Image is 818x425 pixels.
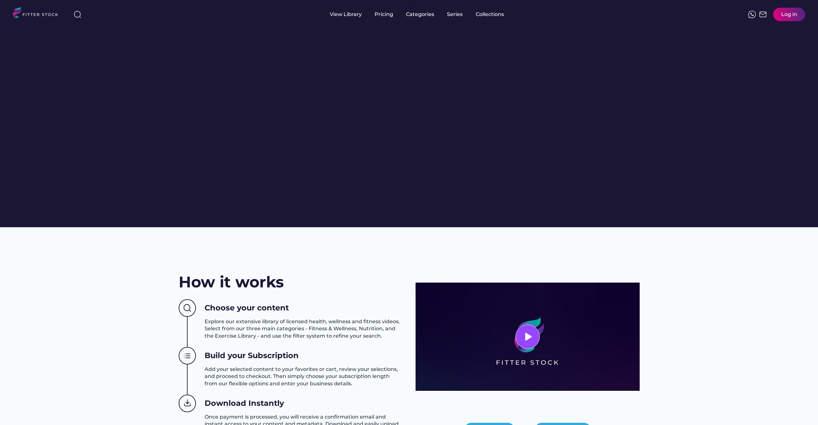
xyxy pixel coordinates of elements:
h3: Explore our extensive library of licensed health, wellness and fitness videos. Select from our th... [205,318,403,340]
div: Collections [476,11,504,18]
h3: Build your Subscription [205,350,299,361]
img: meteor-icons_whatsapp%20%281%29.svg [748,11,756,18]
div: Series [447,11,463,18]
h3: Download Instantly [205,398,284,409]
img: 3977569478e370cc298ad8aabb12f348.png [416,283,640,391]
div: Log in [781,11,797,18]
h3: Add your selected content to your favorites or cart, review your selections, and proceed to check... [205,366,403,387]
h3: Choose your content [205,302,289,313]
div: Pricing [375,11,393,18]
div: fvck [406,3,414,10]
img: Group%201000002438.svg [179,347,196,365]
h2: How it works [179,271,284,293]
div: View Library [330,11,362,18]
img: Frame%2051.svg [759,11,767,18]
div: Categories [406,11,434,18]
img: search-normal%203.svg [74,11,81,18]
img: Group%201000002437%20%282%29.svg [179,299,196,317]
img: LOGO.svg [13,7,63,20]
img: Group%201000002439.svg [179,395,196,413]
